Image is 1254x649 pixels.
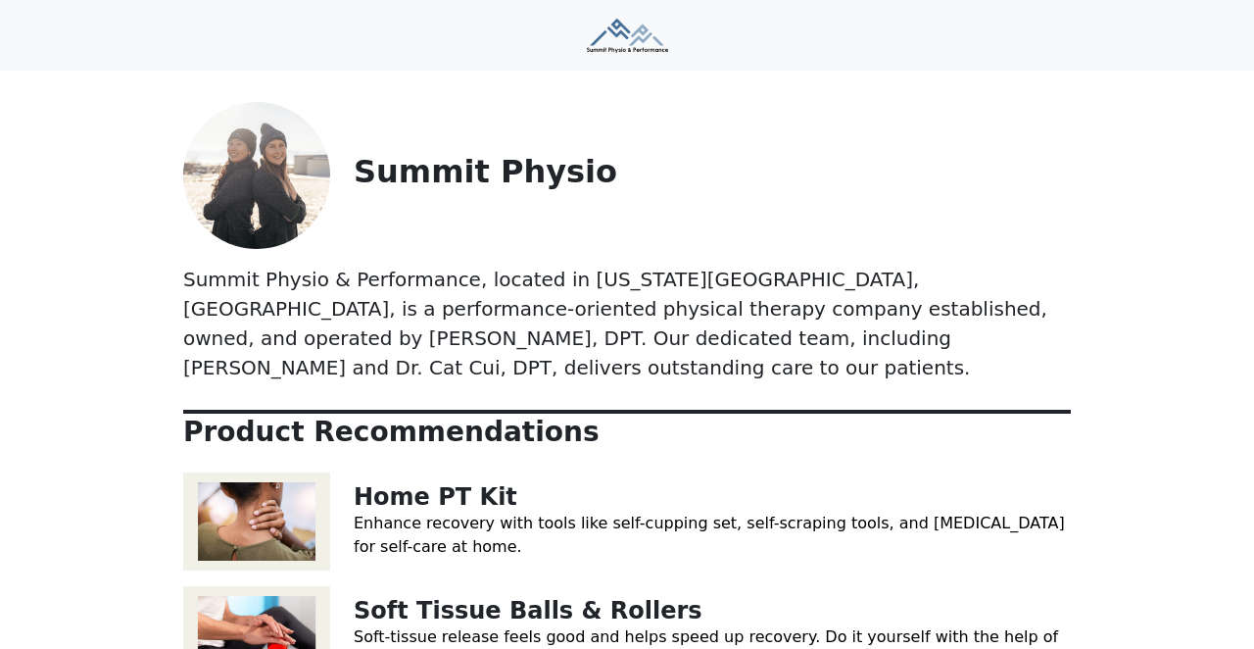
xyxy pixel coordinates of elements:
[183,102,330,249] img: Summit Physio
[183,265,1071,382] p: Summit Physio & Performance, located in [US_STATE][GEOGRAPHIC_DATA], [GEOGRAPHIC_DATA], is a perf...
[354,153,1071,190] p: Summit Physio
[183,473,330,571] img: Home PT Kit
[354,514,1065,556] a: Enhance recovery with tools like self-cupping set, self-scraping tools, and [MEDICAL_DATA] for se...
[354,597,702,624] a: Soft Tissue Balls & Rollers
[587,19,668,53] img: Summit Physio & Performance
[183,416,1071,449] p: Product Recommendations
[354,483,517,511] a: Home PT Kit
